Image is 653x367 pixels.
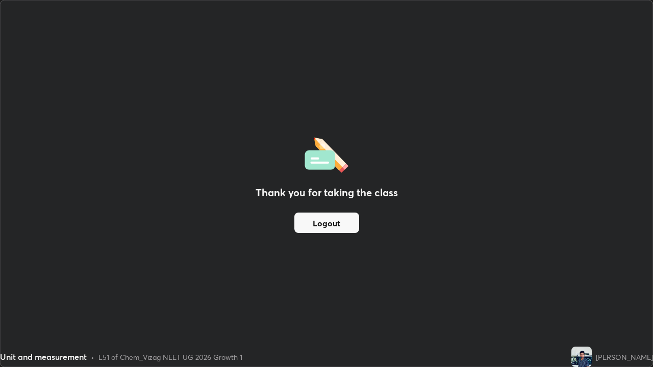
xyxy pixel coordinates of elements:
[91,352,94,362] div: •
[305,134,348,173] img: offlineFeedback.1438e8b3.svg
[98,352,242,362] div: L51 of Chem_Vizag NEET UG 2026 Growth 1
[256,185,398,200] h2: Thank you for taking the class
[596,352,653,362] div: [PERSON_NAME]
[294,213,359,233] button: Logout
[571,347,592,367] img: 1351eabd0d4b4398a4dd67eb40e67258.jpg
